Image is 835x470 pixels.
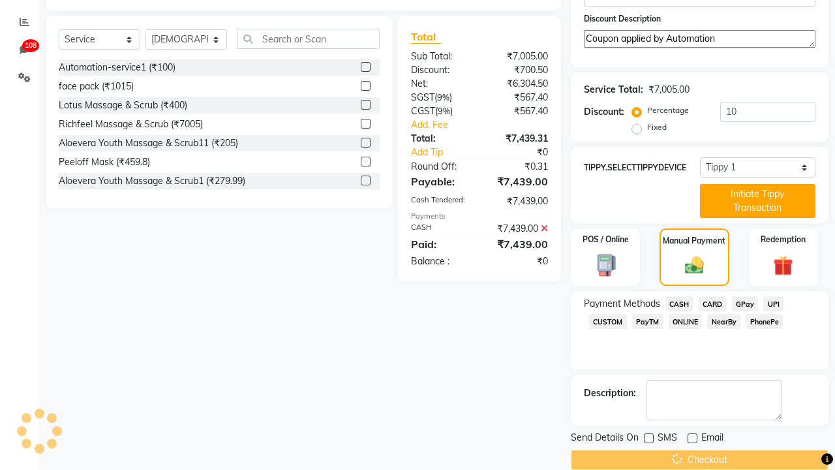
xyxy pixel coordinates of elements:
[479,222,558,236] div: ₹7,439.00
[59,99,187,112] div: Lotus Massage & Scrub (₹400)
[665,296,693,311] span: CASH
[479,63,558,77] div: ₹700.50
[411,30,441,44] span: Total
[59,80,134,93] div: face pack (₹1015)
[401,174,479,189] div: Payable:
[589,253,622,277] img: _pos-terminal.svg
[584,83,643,97] div: Service Total:
[648,83,690,97] div: ₹7,005.00
[699,296,727,311] span: CARD
[22,39,39,52] span: 108
[401,104,479,118] div: ( )
[479,195,558,208] div: ₹7,439.00
[732,296,759,311] span: GPay
[401,146,493,159] a: Add Tip
[401,77,479,91] div: Net:
[584,13,661,25] label: Discount Description
[584,105,624,119] div: Discount:
[479,160,558,174] div: ₹0.31
[411,105,435,117] span: CGST
[401,132,479,146] div: Total:
[411,91,434,103] span: SGST
[584,386,636,400] div: Description:
[767,253,800,278] img: _gift.svg
[401,236,479,252] div: Paid:
[401,91,479,104] div: ( )
[401,195,479,208] div: Cash Tendered:
[59,117,203,131] div: Richfeel Massage & Scrub (₹7005)
[583,234,629,245] label: POS / Online
[401,222,479,236] div: CASH
[746,314,783,329] span: PhonePe
[763,296,783,311] span: UPI
[401,118,558,132] a: Add. Fee
[761,234,806,245] label: Redemption
[437,92,449,102] span: 9%
[669,314,703,329] span: ONLINE
[401,63,479,77] div: Discount:
[701,431,723,447] span: Email
[479,91,558,104] div: ₹567.40
[584,297,660,311] span: Payment Methods
[401,50,479,63] div: Sub Total:
[679,255,710,276] img: _cash.svg
[59,136,238,150] div: Aloevera Youth Massage & Scrub11 (₹205)
[584,162,700,174] label: TIPPY.SELECTTIPPYDEVICE
[707,314,740,329] span: NearBy
[647,104,689,116] label: Percentage
[4,39,35,61] a: 108
[479,174,558,189] div: ₹7,439.00
[479,236,558,252] div: ₹7,439.00
[632,314,663,329] span: PayTM
[700,184,816,218] button: Initiate Tippy Transaction
[658,431,677,447] span: SMS
[479,104,558,118] div: ₹567.40
[59,155,150,169] div: Peeloff Mask (₹459.8)
[493,146,558,159] div: ₹0
[401,255,479,268] div: Balance :
[401,160,479,174] div: Round Off:
[237,29,380,49] input: Search or Scan
[479,50,558,63] div: ₹7,005.00
[647,121,667,133] label: Fixed
[479,255,558,268] div: ₹0
[589,314,627,329] span: CUSTOM
[411,211,548,222] div: Payments
[663,235,725,247] label: Manual Payment
[479,132,558,146] div: ₹7,439.31
[59,174,245,188] div: Aloevera Youth Massage & Scrub1 (₹279.99)
[571,431,639,447] span: Send Details On
[59,61,175,74] div: Automation-service1 (₹100)
[479,77,558,91] div: ₹6,304.50
[438,106,450,116] span: 9%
